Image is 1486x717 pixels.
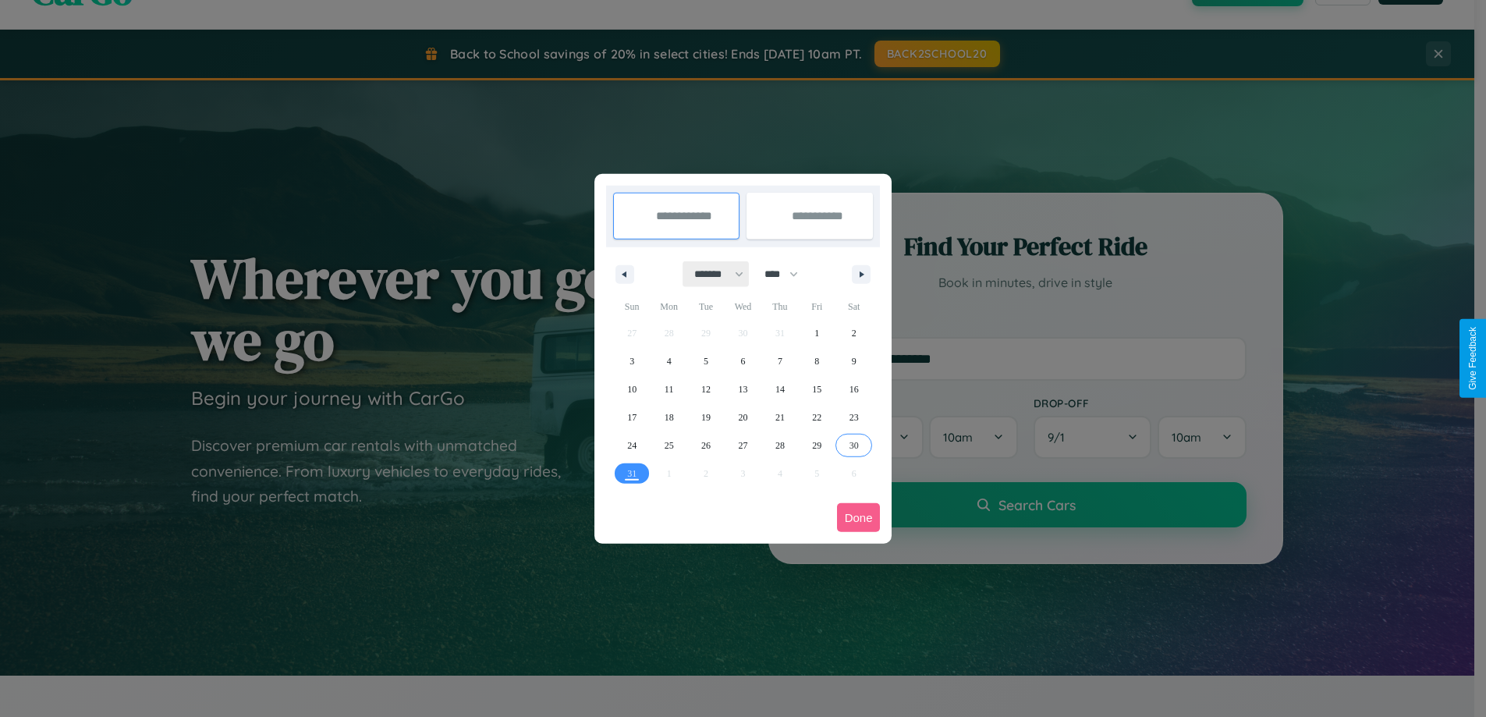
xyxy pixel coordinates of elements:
[812,431,821,460] span: 29
[761,347,798,375] button: 7
[627,460,637,488] span: 31
[627,403,637,431] span: 17
[614,403,651,431] button: 17
[775,375,785,403] span: 14
[835,375,872,403] button: 16
[651,294,687,319] span: Mon
[775,431,785,460] span: 28
[701,403,711,431] span: 19
[701,375,711,403] span: 12
[761,431,798,460] button: 28
[761,294,798,319] span: Thu
[778,347,782,375] span: 7
[627,431,637,460] span: 24
[852,347,856,375] span: 9
[665,375,674,403] span: 11
[835,319,872,347] button: 2
[725,294,761,319] span: Wed
[799,294,835,319] span: Fri
[740,347,745,375] span: 6
[799,403,835,431] button: 22
[665,403,674,431] span: 18
[835,431,872,460] button: 30
[814,347,819,375] span: 8
[835,403,872,431] button: 23
[835,294,872,319] span: Sat
[1467,327,1478,390] div: Give Feedback
[761,375,798,403] button: 14
[849,403,859,431] span: 23
[687,294,724,319] span: Tue
[799,431,835,460] button: 29
[701,431,711,460] span: 26
[665,431,674,460] span: 25
[761,403,798,431] button: 21
[627,375,637,403] span: 10
[812,375,821,403] span: 15
[738,375,747,403] span: 13
[837,503,881,532] button: Done
[738,403,747,431] span: 20
[651,431,687,460] button: 25
[799,375,835,403] button: 15
[687,403,724,431] button: 19
[651,375,687,403] button: 11
[614,294,651,319] span: Sun
[687,347,724,375] button: 5
[812,403,821,431] span: 22
[704,347,708,375] span: 5
[799,319,835,347] button: 1
[630,347,634,375] span: 3
[725,403,761,431] button: 20
[725,347,761,375] button: 6
[667,347,672,375] span: 4
[687,431,724,460] button: 26
[687,375,724,403] button: 12
[725,431,761,460] button: 27
[651,347,687,375] button: 4
[738,431,747,460] span: 27
[614,347,651,375] button: 3
[614,460,651,488] button: 31
[614,431,651,460] button: 24
[799,347,835,375] button: 8
[651,403,687,431] button: 18
[849,375,859,403] span: 16
[614,375,651,403] button: 10
[852,319,856,347] span: 2
[814,319,819,347] span: 1
[725,375,761,403] button: 13
[835,347,872,375] button: 9
[775,403,785,431] span: 21
[849,431,859,460] span: 30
